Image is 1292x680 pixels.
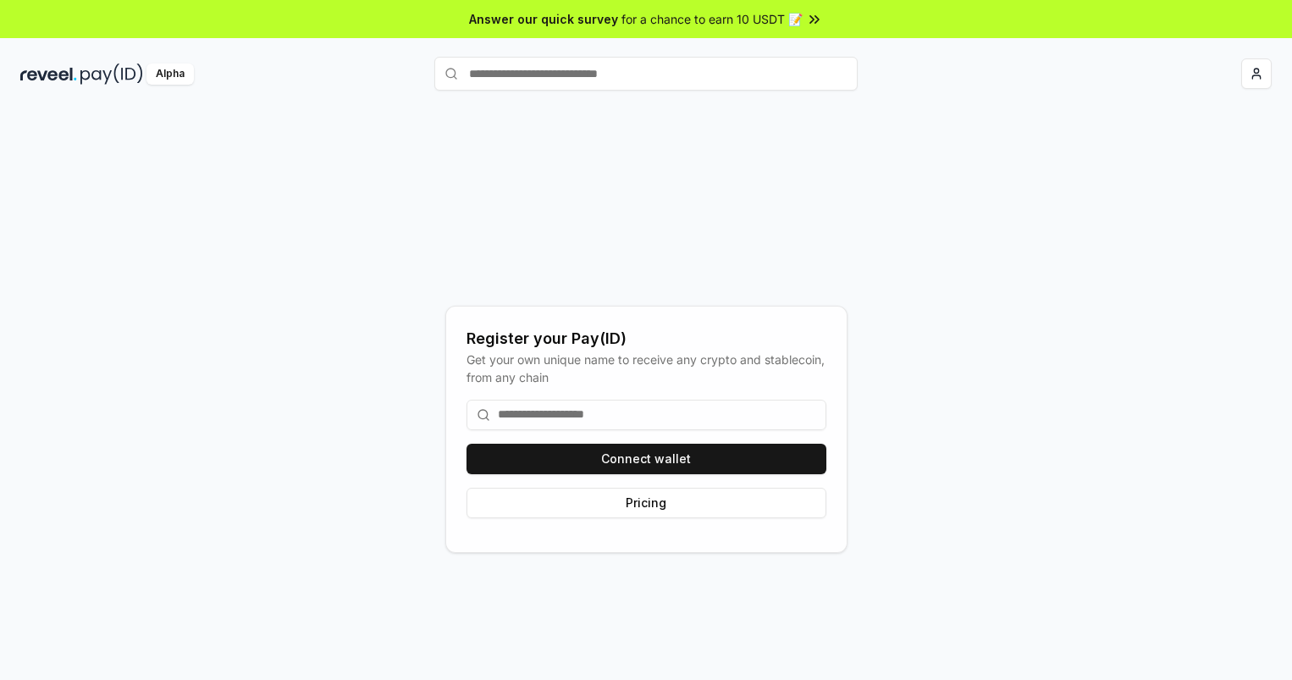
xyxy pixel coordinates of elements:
button: Connect wallet [467,444,826,474]
span: Answer our quick survey [469,10,618,28]
button: Pricing [467,488,826,518]
span: for a chance to earn 10 USDT 📝 [621,10,803,28]
div: Alpha [146,64,194,85]
div: Get your own unique name to receive any crypto and stablecoin, from any chain [467,351,826,386]
img: pay_id [80,64,143,85]
div: Register your Pay(ID) [467,327,826,351]
img: reveel_dark [20,64,77,85]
